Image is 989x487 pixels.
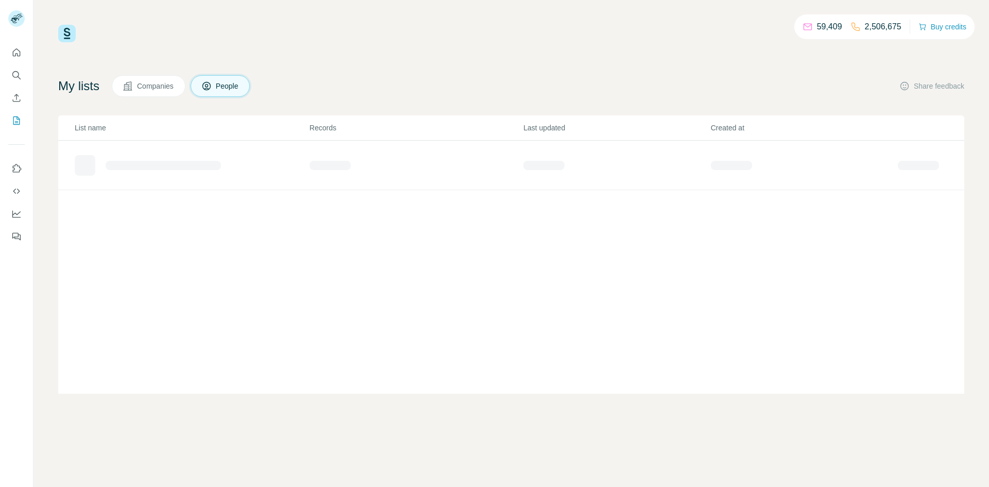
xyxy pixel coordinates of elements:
button: Use Surfe on LinkedIn [8,159,25,178]
button: Enrich CSV [8,89,25,107]
p: List name [75,123,309,133]
p: Created at [711,123,897,133]
button: Share feedback [899,81,964,91]
button: Search [8,66,25,85]
img: Surfe Logo [58,25,76,42]
button: My lists [8,111,25,130]
p: Last updated [523,123,709,133]
button: Dashboard [8,205,25,223]
p: 2,506,675 [865,21,901,33]
span: Companies [137,81,175,91]
button: Quick start [8,43,25,62]
button: Use Surfe API [8,182,25,200]
p: Records [310,123,522,133]
span: People [216,81,240,91]
h4: My lists [58,78,99,94]
button: Buy credits [918,20,966,34]
button: Feedback [8,227,25,246]
p: 59,409 [817,21,842,33]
